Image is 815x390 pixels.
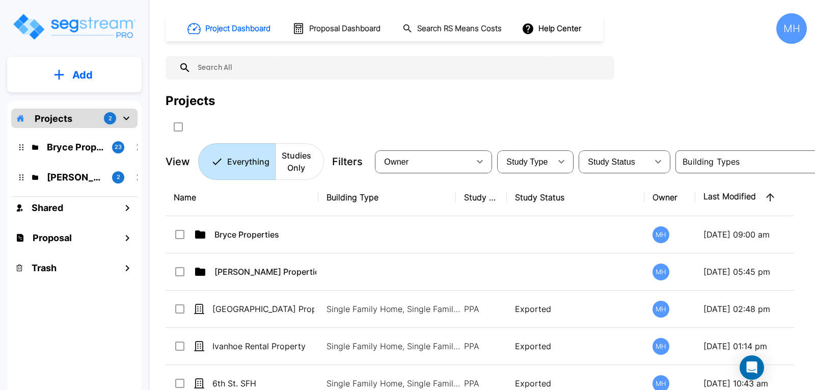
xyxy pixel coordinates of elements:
[327,340,464,352] p: Single Family Home, Single Family Home Site
[281,149,311,174] p: Studies Only
[166,179,318,216] th: Name
[695,179,807,216] th: Last Modified
[703,228,799,241] p: [DATE] 09:00 am
[183,17,276,40] button: Project Dashboard
[776,13,807,44] div: MH
[214,228,316,241] p: Bryce Properties
[740,355,764,380] div: Open Intercom Messenger
[703,266,799,278] p: [DATE] 05:45 pm
[653,301,669,318] div: MH
[703,340,799,352] p: [DATE] 01:14 pm
[212,377,314,389] p: 6th St. SFH
[117,173,120,181] p: 2
[212,340,314,352] p: Ivanhoe Rental Property
[644,179,695,216] th: Owner
[678,154,808,169] input: Building Types
[166,154,190,169] p: View
[377,147,470,176] div: Select
[327,303,464,315] p: Single Family Home, Single Family Home Site
[32,261,57,275] h1: Trash
[168,117,188,137] button: SelectAll
[456,179,507,216] th: Study Type
[227,155,269,168] p: Everything
[191,56,609,80] input: Search All
[12,12,137,41] img: Logo
[214,266,316,278] p: [PERSON_NAME] Properties
[520,19,585,38] button: Help Center
[417,23,502,35] h1: Search RS Means Costs
[507,179,644,216] th: Study Status
[32,201,63,215] h1: Shared
[47,170,104,184] p: Romero Properties
[653,226,669,243] div: MH
[703,303,799,315] p: [DATE] 02:48 pm
[166,92,215,110] div: Projects
[198,143,324,180] div: Platform
[515,340,636,352] p: Exported
[72,67,93,83] p: Add
[33,231,72,245] h1: Proposal
[515,377,636,389] p: Exported
[515,303,636,315] p: Exported
[115,143,122,151] p: 23
[464,377,499,389] p: PPA
[212,303,314,315] p: [GEOGRAPHIC_DATA] Property
[464,303,499,315] p: PPA
[47,140,104,154] p: Bryce Properties
[332,154,363,169] p: Filters
[499,147,551,176] div: Select
[275,143,324,180] button: Studies Only
[327,377,464,389] p: Single Family Home, Single Family Home Site
[288,18,386,39] button: Proposal Dashboard
[703,377,799,389] p: [DATE] 10:43 am
[35,112,72,125] p: Projects
[318,179,456,216] th: Building Type
[309,23,381,35] h1: Proposal Dashboard
[506,158,548,166] span: Study Type
[108,114,112,123] p: 2
[384,158,409,166] span: Owner
[398,19,507,39] button: Search RS Means Costs
[198,143,276,180] button: Everything
[581,147,648,176] div: Select
[205,23,270,35] h1: Project Dashboard
[653,264,669,280] div: MH
[588,158,635,166] span: Study Status
[653,338,669,355] div: MH
[7,60,142,90] button: Add
[464,340,499,352] p: PPA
